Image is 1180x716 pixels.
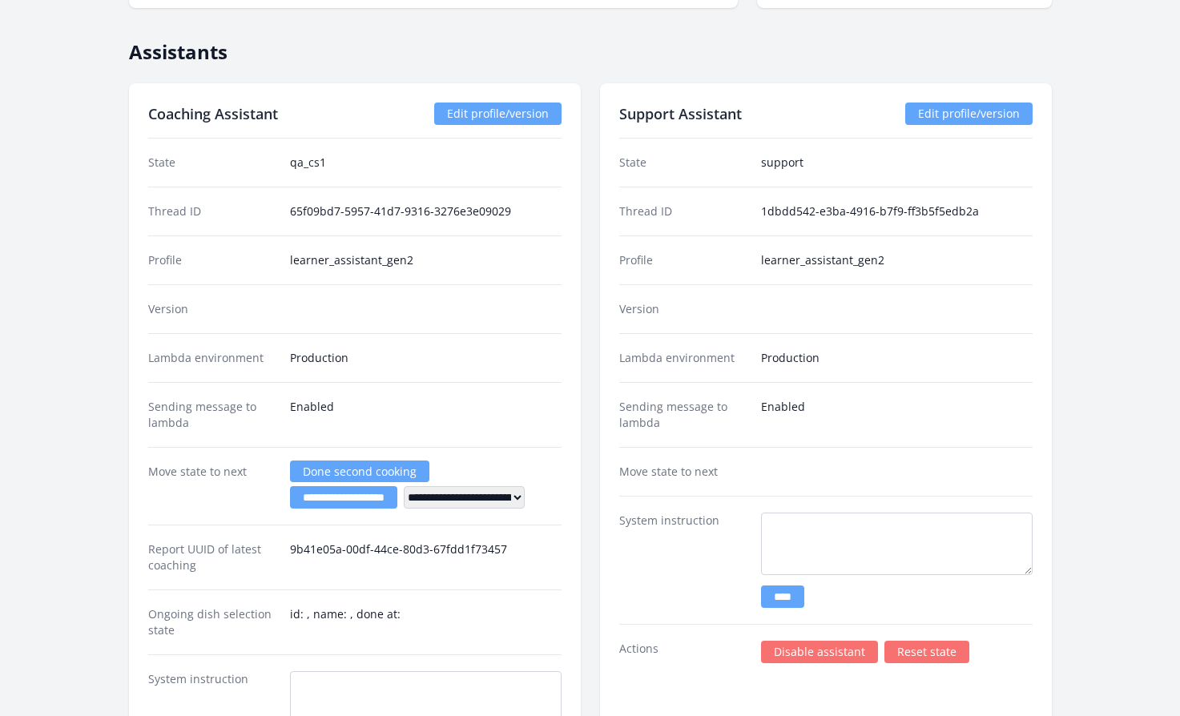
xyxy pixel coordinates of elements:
dt: Version [619,301,748,317]
dd: 1dbdd542-e3ba-4916-b7f9-ff3b5f5edb2a [761,203,1033,219]
dt: Profile [619,252,748,268]
dt: State [619,155,748,171]
dt: Version [148,301,277,317]
dt: Lambda environment [619,350,748,366]
dt: Ongoing dish selection state [148,606,277,638]
dt: Sending message to lambda [619,399,748,431]
a: Edit profile/version [905,103,1033,125]
dd: support [761,155,1033,171]
dd: Enabled [290,399,562,431]
a: Reset state [884,641,969,663]
dd: Production [761,350,1033,366]
dd: learner_assistant_gen2 [761,252,1033,268]
dt: Actions [619,641,748,663]
dt: Move state to next [148,464,277,509]
dt: State [148,155,277,171]
dd: id: , name: , done at: [290,606,562,638]
dd: qa_cs1 [290,155,562,171]
dt: Thread ID [619,203,748,219]
h2: Coaching Assistant [148,103,278,125]
a: Disable assistant [761,641,878,663]
dt: Profile [148,252,277,268]
dt: Thread ID [148,203,277,219]
dd: Production [290,350,562,366]
dd: 9b41e05a-00df-44ce-80d3-67fdd1f73457 [290,541,562,573]
dt: System instruction [619,513,748,608]
dd: learner_assistant_gen2 [290,252,562,268]
dt: Sending message to lambda [148,399,277,431]
h2: Assistants [129,27,1052,64]
a: Done second cooking [290,461,429,482]
dt: Move state to next [619,464,748,480]
dd: Enabled [761,399,1033,431]
dt: Report UUID of latest coaching [148,541,277,573]
h2: Support Assistant [619,103,742,125]
dd: 65f09bd7-5957-41d7-9316-3276e3e09029 [290,203,562,219]
a: Edit profile/version [434,103,562,125]
dt: Lambda environment [148,350,277,366]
